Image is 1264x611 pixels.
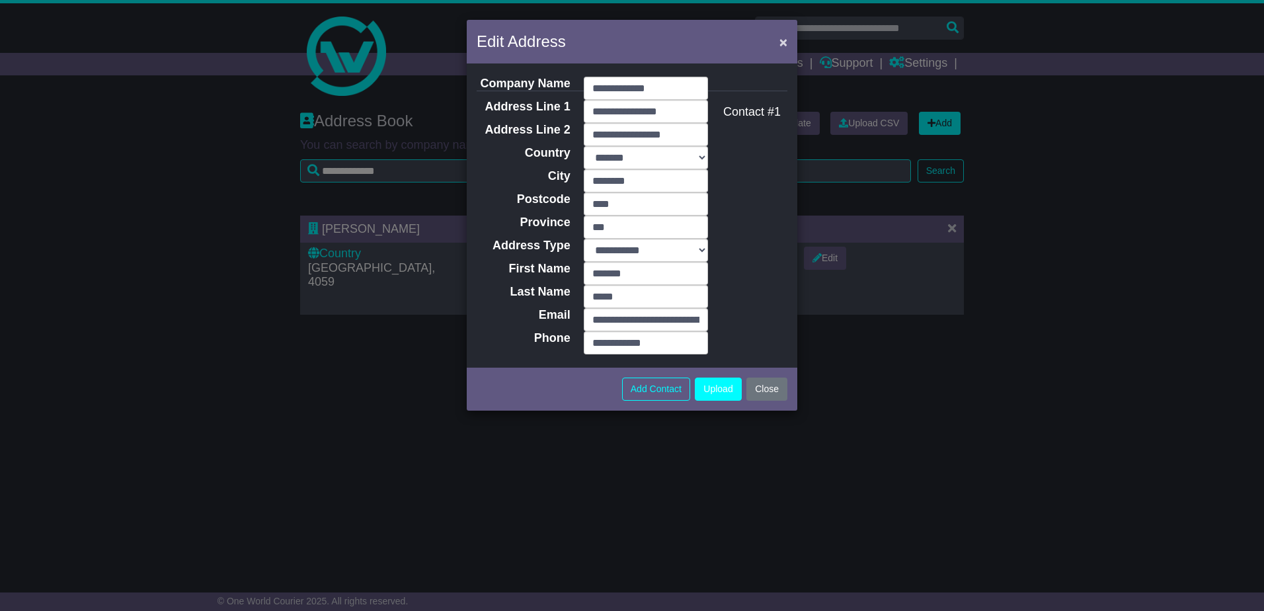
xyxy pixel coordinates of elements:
[467,146,577,161] label: Country
[779,34,787,50] span: ×
[467,192,577,207] label: Postcode
[467,123,577,138] label: Address Line 2
[622,378,690,401] button: Add Contact
[467,331,577,346] label: Phone
[695,378,741,401] button: Upload
[723,105,781,118] span: Contact #1
[477,30,566,54] h5: Edit Address
[467,239,577,253] label: Address Type
[467,100,577,114] label: Address Line 1
[467,77,577,91] label: Company Name
[773,28,794,56] button: Close
[467,308,577,323] label: Email
[746,378,787,401] button: Close
[467,169,577,184] label: City
[467,262,577,276] label: First Name
[467,216,577,230] label: Province
[467,285,577,300] label: Last Name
